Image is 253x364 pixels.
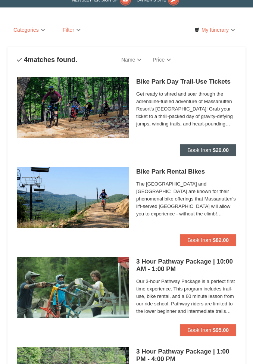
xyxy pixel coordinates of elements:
[136,168,236,176] h5: Bike Park Rental Bikes
[147,53,177,68] a: Price
[136,348,236,363] h5: 3 Hour Pathway Package | 1:00 PM - 4:00 PM
[136,181,236,218] span: The [GEOGRAPHIC_DATA] and [GEOGRAPHIC_DATA] are known for their phenomenal bike offerings that Ma...
[17,257,129,318] img: 6619923-41-e7b00406.jpg
[213,237,229,243] strong: $82.00
[17,56,77,64] h4: matches found.
[136,78,236,86] h5: Bike Park Day Trail-Use Tickets
[7,25,51,36] a: Categories
[187,147,211,153] span: Book from
[180,324,236,336] button: Book from $95.00
[190,25,240,36] a: My Itinerary
[17,167,129,228] img: 6619923-15-103d8a09.jpg
[136,91,236,128] span: Get ready to shred and soar through the adrenaline-fueled adventure of Massanutten Resort's [GEOG...
[213,147,229,153] strong: $20.00
[17,77,129,139] img: 6619923-14-67e0640e.jpg
[57,25,87,36] a: Filter
[213,327,229,333] strong: $95.00
[136,278,236,315] span: Our 3-hour Pathway Package is a perfect first time experience. This program includes trail-use, b...
[180,234,236,246] button: Book from $82.00
[136,258,236,273] h5: 3 Hour Pathway Package | 10:00 AM - 1:00 PM
[116,53,147,68] a: Name
[24,56,28,64] span: 4
[180,144,236,156] button: Book from $20.00
[187,237,211,243] span: Book from
[187,327,211,333] span: Book from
